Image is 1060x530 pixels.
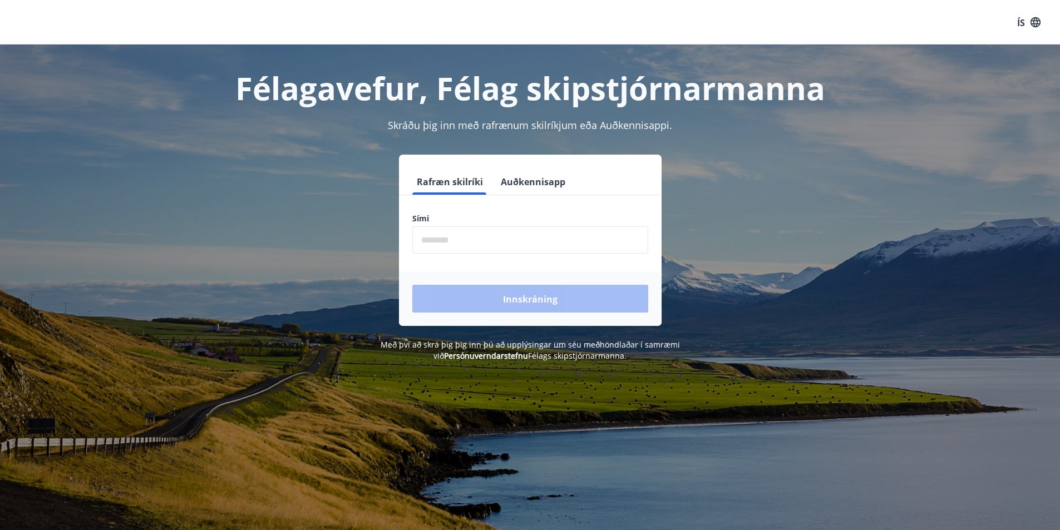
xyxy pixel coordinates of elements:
font: Rafræn skilríki [417,176,483,188]
font: Með því að skrá þig þig inn þú að upplýsingar um séu meðhöndlaðar í samræmi við [381,339,680,361]
font: Félags skipstjórnarmanna. [528,350,627,361]
font: Sími [412,213,429,224]
font: Skráðu þig inn með rafrænum skilríkjum eða Auðkennisappi. [388,118,672,132]
button: ÍS [1011,12,1047,33]
font: Félagavefur, Félag skipstjórnarmanna [235,67,825,109]
font: ÍS [1017,16,1025,28]
a: Persónuverndarstefnu [444,350,528,361]
font: Auðkennisapp [501,176,565,188]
